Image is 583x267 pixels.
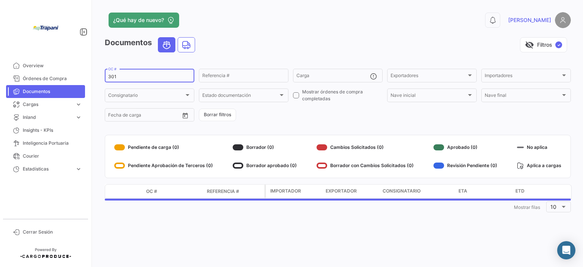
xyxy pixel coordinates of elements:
[525,40,534,49] span: visibility_off
[146,188,157,195] span: OC #
[180,110,191,121] button: Open calendar
[114,141,213,153] div: Pendiente de carga (0)
[108,114,122,119] input: Desde
[23,140,82,147] span: Inteligencia Portuaria
[550,204,556,210] span: 10
[555,41,562,48] span: ✓
[143,185,204,198] datatable-header-cell: OC #
[23,153,82,160] span: Courier
[23,88,82,95] span: Documentos
[105,37,197,52] h3: Documentos
[27,9,65,47] img: bd005829-9598-4431-b544-4b06bbcd40b2.jpg
[459,188,467,194] span: ETA
[512,185,569,198] datatable-header-cell: ETD
[383,188,421,194] span: Consignatario
[233,141,297,153] div: Borrador (0)
[113,16,164,24] span: ¿Qué hay de nuevo?
[207,188,239,195] span: Referencia #
[23,75,82,82] span: Órdenes de Compra
[323,185,380,198] datatable-header-cell: Exportador
[6,137,85,150] a: Inteligencia Portuaria
[23,114,72,121] span: Inland
[302,88,383,102] span: Mostrar órdenes de compra completadas
[178,38,195,52] button: Land
[6,72,85,85] a: Órdenes de Compra
[75,166,82,172] span: expand_more
[317,141,414,153] div: Cambios Solicitados (0)
[23,62,82,69] span: Overview
[233,160,297,172] div: Borrador aprobado (0)
[158,38,175,52] button: Ocean
[6,59,85,72] a: Overview
[114,160,213,172] div: Pendiente Aprobación de Terceros (0)
[515,188,525,194] span: ETD
[202,94,278,99] span: Estado documentación
[266,185,323,198] datatable-header-cell: Importador
[455,185,512,198] datatable-header-cell: ETA
[204,185,265,198] datatable-header-cell: Referencia #
[485,74,561,79] span: Importadores
[433,160,497,172] div: Revisión Pendiente (0)
[6,124,85,137] a: Insights - KPIs
[75,101,82,108] span: expand_more
[508,16,551,24] span: [PERSON_NAME]
[23,127,82,134] span: Insights - KPIs
[23,101,72,108] span: Cargas
[23,229,82,235] span: Cerrar Sesión
[120,188,143,194] datatable-header-cell: Modo de Transporte
[270,188,301,194] span: Importador
[520,37,567,52] button: visibility_offFiltros✓
[127,114,161,119] input: Hasta
[433,141,497,153] div: Aprobado (0)
[557,241,575,259] div: Abrir Intercom Messenger
[6,85,85,98] a: Documentos
[23,166,72,172] span: Estadísticas
[6,150,85,163] a: Courier
[485,94,561,99] span: Nave final
[555,12,571,28] img: placeholder-user.png
[199,109,236,121] button: Borrar filtros
[109,13,179,28] button: ¿Qué hay de nuevo?
[108,94,184,99] span: Consignatario
[517,160,561,172] div: Aplica a cargas
[326,188,357,194] span: Exportador
[317,160,414,172] div: Borrador con Cambios Solicitados (0)
[380,185,455,198] datatable-header-cell: Consignatario
[517,141,561,153] div: No aplica
[514,204,540,210] span: Mostrar filas
[75,114,82,121] span: expand_more
[391,74,466,79] span: Exportadores
[391,94,466,99] span: Nave inicial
